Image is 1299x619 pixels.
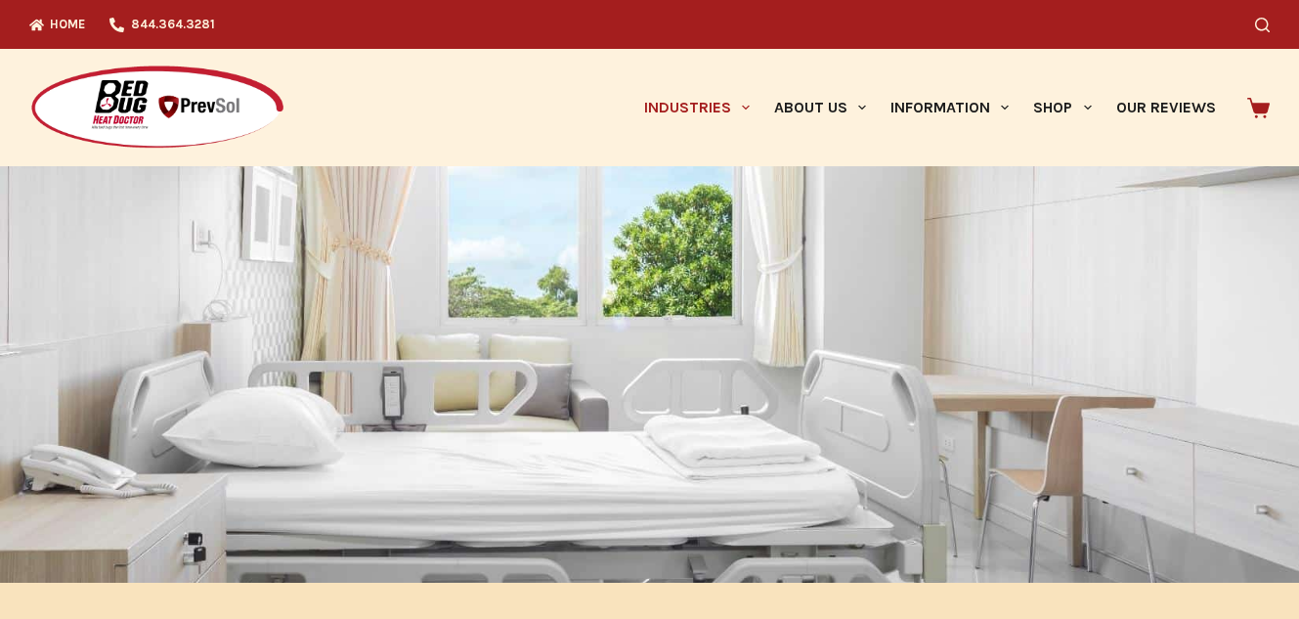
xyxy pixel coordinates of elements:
[1104,49,1228,166] a: Our Reviews
[1021,49,1104,166] a: Shop
[761,49,878,166] a: About Us
[29,65,285,152] img: Prevsol/Bed Bug Heat Doctor
[631,49,761,166] a: Industries
[1255,18,1270,32] button: Search
[631,49,1228,166] nav: Primary
[879,49,1021,166] a: Information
